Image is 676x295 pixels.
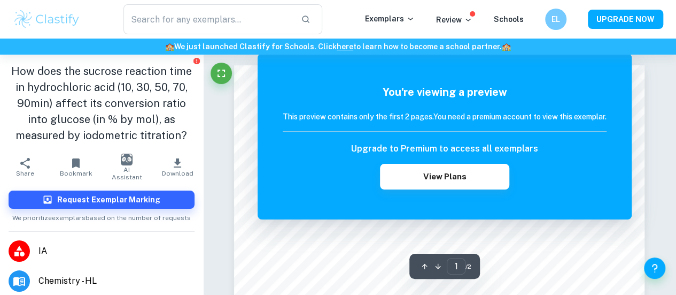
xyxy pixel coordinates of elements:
[211,63,232,84] button: Fullscreen
[121,154,133,165] img: AI Assistant
[165,42,174,51] span: 🏫
[283,84,607,100] h5: You're viewing a preview
[588,10,663,29] button: UPGRADE NOW
[51,152,102,182] button: Bookmark
[465,262,471,271] span: / 2
[102,152,152,182] button: AI Assistant
[152,152,203,182] button: Download
[16,170,34,177] span: Share
[60,170,92,177] span: Bookmark
[436,14,472,26] p: Review
[193,57,201,65] button: Report issue
[108,166,146,181] span: AI Assistant
[494,15,524,24] a: Schools
[550,13,562,25] h6: EL
[38,245,195,258] span: IA
[380,164,509,190] button: View Plans
[337,42,353,51] a: here
[57,194,160,206] h6: Request Exemplar Marking
[38,275,195,288] span: Chemistry - HL
[9,191,195,209] button: Request Exemplar Marking
[12,209,191,223] span: We prioritize exemplars based on the number of requests
[9,63,195,143] h1: How does the sucrose reaction time in hydrochloric acid (10, 30, 50, 70, 90min) affect its conver...
[502,42,511,51] span: 🏫
[351,142,538,155] h6: Upgrade to Premium to access all exemplars
[545,9,566,30] button: EL
[644,258,665,279] button: Help and Feedback
[365,13,415,25] p: Exemplars
[162,170,193,177] span: Download
[283,111,607,123] h6: This preview contains only the first 2 pages. You need a premium account to view this exemplar.
[13,9,81,30] img: Clastify logo
[123,4,292,34] input: Search for any exemplars...
[2,41,674,52] h6: We just launched Clastify for Schools. Click to learn how to become a school partner.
